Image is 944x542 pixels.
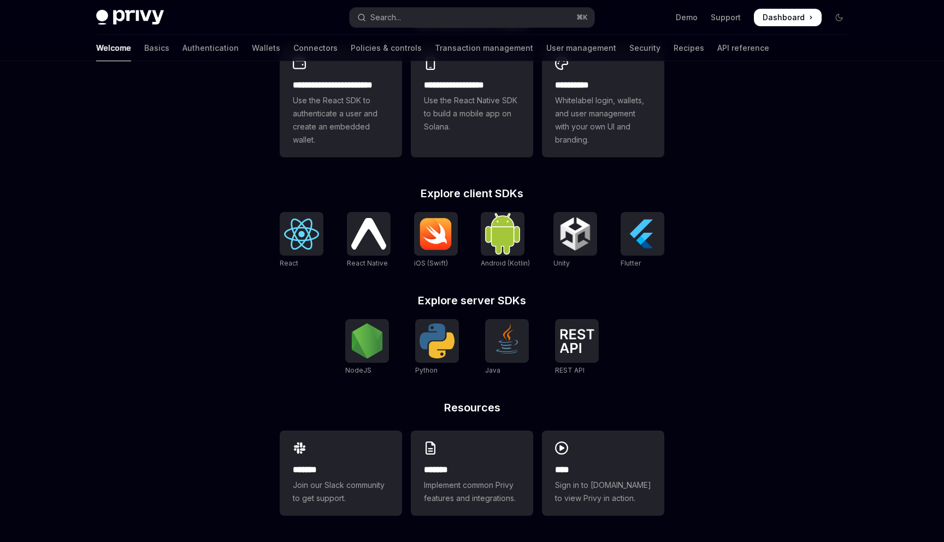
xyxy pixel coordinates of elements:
h2: Explore server SDKs [280,295,664,306]
img: React [284,219,319,250]
a: Dashboard [754,9,822,26]
a: Welcome [96,35,131,61]
a: Connectors [293,35,338,61]
div: Search... [370,11,401,24]
img: Flutter [625,216,660,251]
span: Java [485,366,500,374]
a: JavaJava [485,319,529,376]
span: Use the React Native SDK to build a mobile app on Solana. [424,94,520,133]
a: UnityUnity [553,212,597,269]
span: Flutter [621,259,641,267]
a: Basics [144,35,169,61]
a: REST APIREST API [555,319,599,376]
a: React NativeReact Native [347,212,391,269]
img: Java [489,323,524,358]
span: Android (Kotlin) [481,259,530,267]
span: Use the React SDK to authenticate a user and create an embedded wallet. [293,94,389,146]
span: NodeJS [345,366,371,374]
span: React Native [347,259,388,267]
img: Unity [558,216,593,251]
a: ReactReact [280,212,323,269]
a: NodeJSNodeJS [345,319,389,376]
img: iOS (Swift) [418,217,453,250]
span: Whitelabel login, wallets, and user management with your own UI and branding. [555,94,651,146]
a: Policies & controls [351,35,422,61]
a: **** *****Whitelabel login, wallets, and user management with your own UI and branding. [542,46,664,157]
span: iOS (Swift) [414,259,448,267]
a: Authentication [182,35,239,61]
button: Toggle dark mode [830,9,848,26]
a: Security [629,35,660,61]
a: Support [711,12,741,23]
span: Python [415,366,438,374]
a: User management [546,35,616,61]
span: ⌘ K [576,13,588,22]
span: React [280,259,298,267]
span: Unity [553,259,570,267]
img: Android (Kotlin) [485,213,520,254]
img: dark logo [96,10,164,25]
img: Python [420,323,455,358]
a: PythonPython [415,319,459,376]
a: Wallets [252,35,280,61]
img: REST API [559,329,594,353]
button: Open search [350,8,594,27]
a: Android (Kotlin)Android (Kotlin) [481,212,530,269]
a: Transaction management [435,35,533,61]
h2: Explore client SDKs [280,188,664,199]
a: **** **** **** ***Use the React Native SDK to build a mobile app on Solana. [411,46,533,157]
a: Demo [676,12,698,23]
img: React Native [351,218,386,249]
span: REST API [555,366,585,374]
span: Dashboard [763,12,805,23]
a: FlutterFlutter [621,212,664,269]
a: API reference [717,35,769,61]
a: Recipes [674,35,704,61]
img: NodeJS [350,323,385,358]
a: iOS (Swift)iOS (Swift) [414,212,458,269]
